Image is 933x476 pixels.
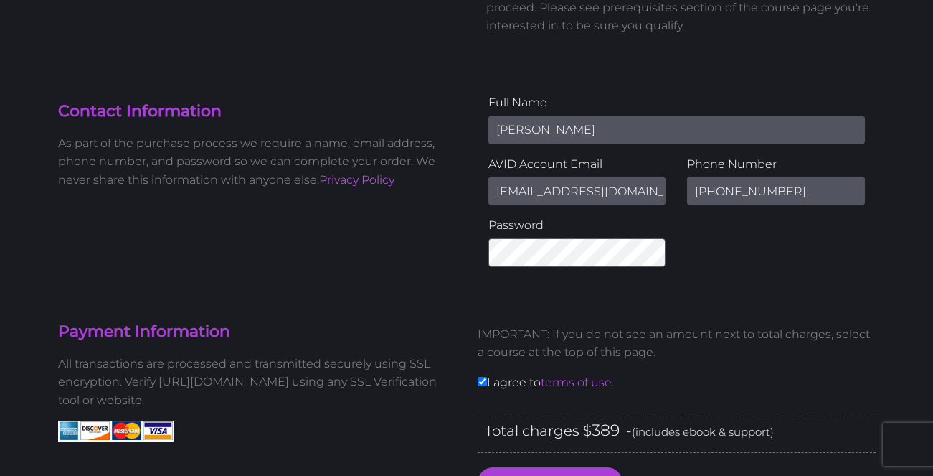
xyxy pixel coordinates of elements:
p: All transactions are processed and transmitted securely using SSL encryption. Verify [URL][DOMAIN... [58,355,456,410]
div: Total charges $ - [478,414,876,453]
label: Password [488,216,666,235]
label: AVID Account Email [488,155,666,174]
span: (includes ebook & support) [632,425,774,439]
a: terms of use [541,375,612,389]
a: Privacy Policy [319,173,394,187]
label: Full Name [488,93,865,112]
img: American Express, Discover, MasterCard, Visa [58,421,174,442]
p: As part of the purchase process we require a name, email address, phone number, and password so w... [58,134,456,190]
label: Phone Number [687,155,865,174]
h4: Contact Information [58,101,456,123]
div: I agree to . [467,314,886,414]
h4: Payment Information [58,321,456,343]
p: IMPORTANT: If you do not see an amount next to total charges, select a course at the top of this ... [478,325,876,362]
